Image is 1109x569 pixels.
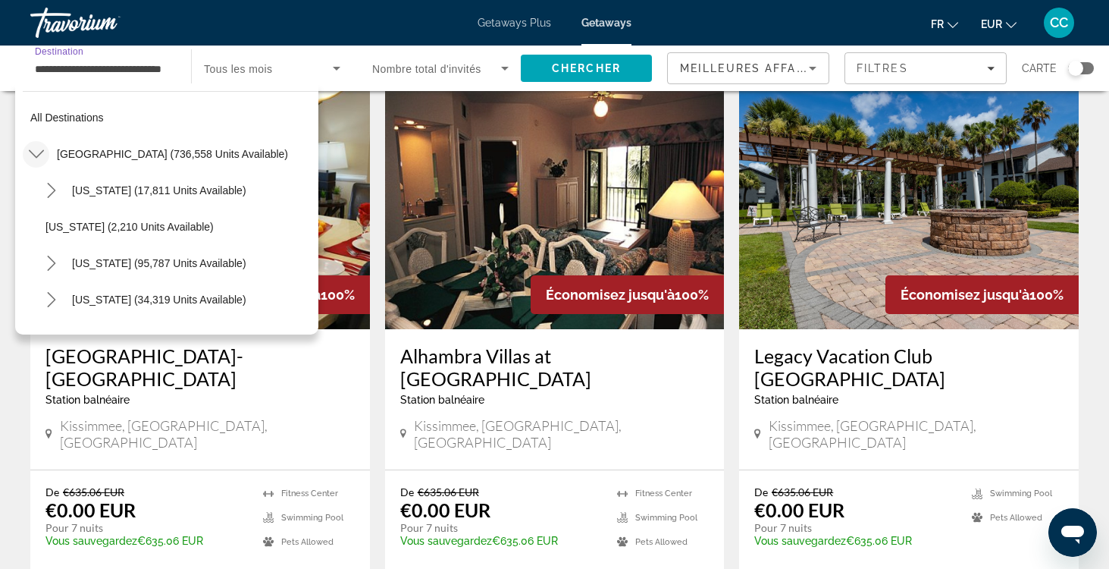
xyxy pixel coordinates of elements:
button: Change currency [981,13,1017,35]
input: Select destination [35,60,171,78]
span: Station balnéaire [754,394,838,406]
span: [US_STATE] (2,210 units available) [45,221,214,233]
button: Toggle Colorado (34,319 units available) submenu [38,287,64,313]
span: Swimming Pool [990,489,1052,498]
button: Toggle California (95,787 units available) submenu [38,250,64,277]
span: CC [1050,15,1068,30]
span: €635.06 EUR [418,486,479,498]
span: Vous sauvegardez [754,535,846,547]
button: Search [521,55,652,82]
p: €635.06 EUR [400,535,603,547]
a: Travorium [30,3,182,42]
span: Destination [35,46,83,56]
button: Change language [931,13,958,35]
span: [US_STATE] (34,319 units available) [72,294,246,306]
span: Tous les mois [204,63,273,75]
button: Select destination: Arkansas (2,210 units available) [38,213,318,240]
span: Vous sauvegardez [45,535,137,547]
button: Select destination: United States (736,558 units available) [49,140,318,168]
div: 100% [885,275,1079,314]
a: Getaways Plus [478,17,551,29]
span: Fitness Center [635,489,692,498]
button: Select destination: Colorado (34,319 units available) [64,286,318,313]
span: [US_STATE] (17,811 units available) [72,184,246,196]
button: Select destination: Arizona (17,811 units available) [64,177,318,204]
span: Nombre total d'invités [372,63,481,75]
p: €635.06 EUR [754,535,957,547]
span: €635.06 EUR [772,486,833,498]
span: Meilleures affaires [680,62,825,74]
span: Kissimmee, [GEOGRAPHIC_DATA], [GEOGRAPHIC_DATA] [769,417,1064,451]
span: Carte [1022,58,1057,79]
span: [US_STATE] (95,787 units available) [72,257,246,269]
button: Toggle Arizona (17,811 units available) submenu [38,178,64,204]
button: Filters [844,52,1007,84]
iframe: Bouton de lancement de la fenêtre de messagerie [1048,508,1097,557]
mat-select: Sort by [680,59,816,77]
span: Économisez jusqu'à [901,287,1029,303]
span: De [754,486,768,498]
p: Pour 7 nuits [400,521,603,535]
button: Select destination: California (95,787 units available) [64,250,318,277]
span: fr [931,18,944,30]
button: Select destination: Connecticut (36 units available) [38,322,318,350]
span: Kissimmee, [GEOGRAPHIC_DATA], [GEOGRAPHIC_DATA] [414,417,709,451]
span: EUR [981,18,1002,30]
p: €635.06 EUR [45,535,248,547]
span: Swimming Pool [281,513,343,523]
p: €0.00 EUR [45,498,136,521]
img: Legacy Vacation Club Orlando - Oaks [739,86,1079,329]
img: Alhambra Villas at Poinciana [385,86,725,329]
div: 100% [531,275,724,314]
span: Station balnéaire [45,394,130,406]
span: Swimming Pool [635,513,697,523]
p: Pour 7 nuits [754,521,957,535]
button: User Menu [1039,7,1079,39]
span: €635.06 EUR [63,486,124,498]
p: €0.00 EUR [754,498,844,521]
span: Station balnéaire [400,394,484,406]
a: Alhambra Villas at [GEOGRAPHIC_DATA] [400,344,710,390]
span: All destinations [30,112,104,124]
span: Pets Allowed [990,513,1042,523]
span: Économisez jusqu'à [546,287,675,303]
span: Fitness Center [281,489,338,498]
button: Toggle United States (736,558 units available) submenu [23,141,49,168]
span: Pets Allowed [635,537,688,547]
span: [GEOGRAPHIC_DATA] (736,558 units available) [57,148,288,160]
p: Pour 7 nuits [45,521,248,535]
span: De [400,486,414,498]
span: De [45,486,59,498]
a: Getaways [581,17,631,29]
button: Select destination: All destinations [23,104,318,131]
div: Destination options [15,83,318,335]
p: €0.00 EUR [400,498,490,521]
span: Vous sauvegardez [400,535,492,547]
a: [GEOGRAPHIC_DATA]-[GEOGRAPHIC_DATA] [45,344,355,390]
span: Filtres [857,62,908,74]
a: Legacy Vacation Club [GEOGRAPHIC_DATA] [754,344,1064,390]
span: Kissimmee, [GEOGRAPHIC_DATA], [GEOGRAPHIC_DATA] [60,417,355,451]
span: Chercher [552,62,621,74]
span: Pets Allowed [281,537,334,547]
